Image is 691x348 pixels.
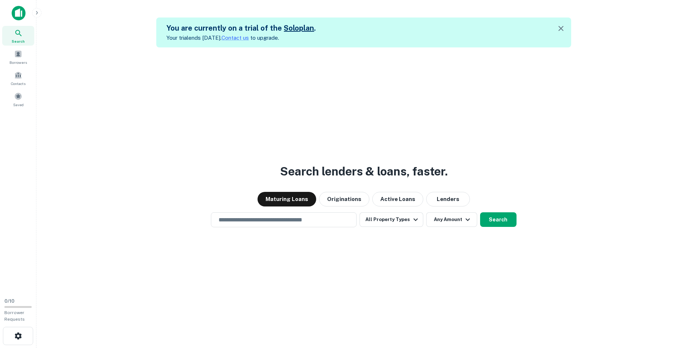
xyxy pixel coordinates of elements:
span: Borrower Requests [4,310,25,322]
iframe: Chat Widget [655,266,691,301]
a: Soloplan [284,24,314,32]
a: Contact us [221,35,249,41]
a: Contacts [2,68,34,88]
img: capitalize-icon.png [12,6,25,20]
h3: Search lenders & loans, faster. [280,163,448,180]
button: Search [480,212,517,227]
span: Contacts [11,81,25,86]
span: Borrowers [9,59,27,65]
span: Search [12,38,25,44]
button: Any Amount [426,212,477,227]
button: Lenders [426,192,470,206]
button: Originations [319,192,369,206]
p: Your trial ends [DATE]. to upgrade. [166,34,316,42]
span: Saved [13,102,24,108]
h5: You are currently on a trial of the . [166,23,316,34]
a: Saved [2,89,34,109]
a: Borrowers [2,47,34,67]
button: All Property Types [360,212,423,227]
button: Maturing Loans [258,192,316,206]
button: Active Loans [372,192,423,206]
span: 0 / 10 [4,298,15,304]
a: Search [2,26,34,46]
